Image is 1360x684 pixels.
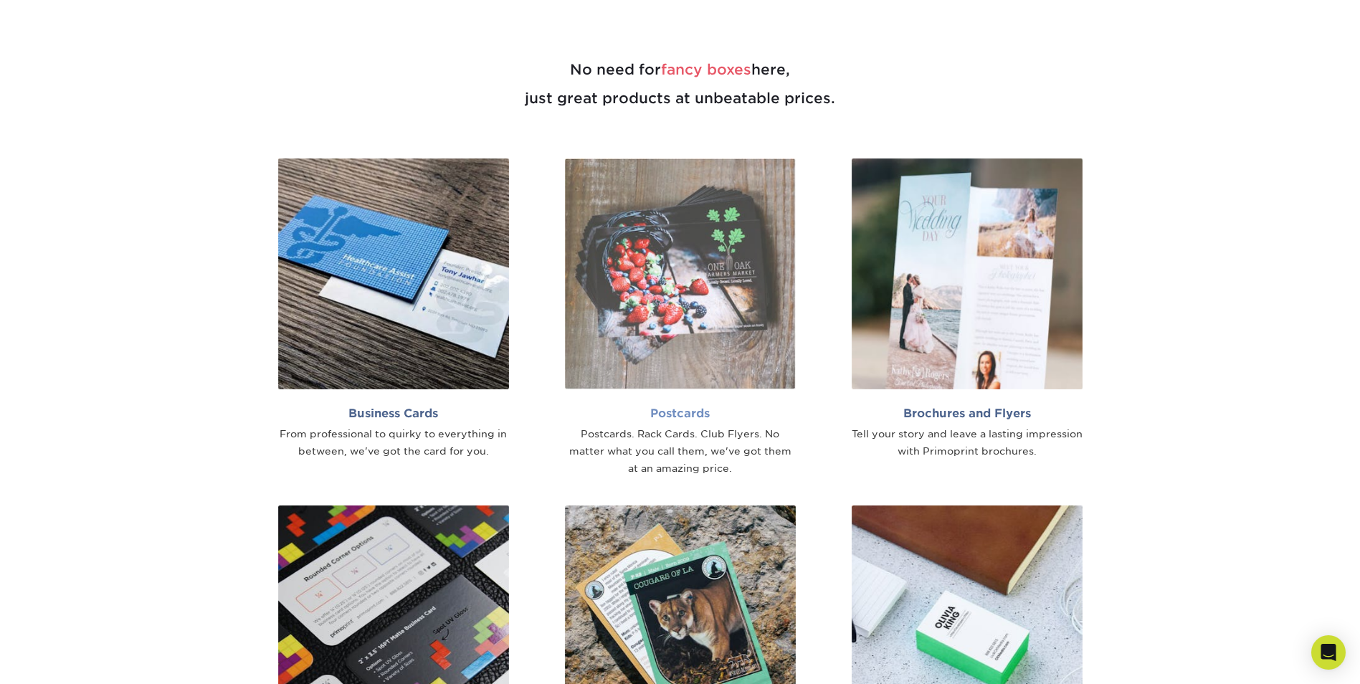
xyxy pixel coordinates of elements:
div: Open Intercom Messenger [1311,635,1346,670]
h2: No need for here, just great products at unbeatable prices. [261,21,1100,147]
iframe: Google Customer Reviews [4,640,122,679]
h2: Postcards [565,407,796,420]
div: Tell your story and leave a lasting impression with Primoprint brochures. [852,426,1083,460]
h2: Brochures and Flyers [852,407,1083,420]
div: Postcards. Rack Cards. Club Flyers. No matter what you call them, we've got them at an amazing pr... [565,426,796,477]
h2: Business Cards [278,407,509,420]
span: fancy boxes [661,61,751,78]
img: Business Cards [278,158,509,389]
a: Postcards Postcards. Rack Cards. Club Flyers. No matter what you call them, we've got them at an ... [548,158,813,478]
a: Brochures and Flyers Tell your story and leave a lasting impression with Primoprint brochures. [834,158,1100,460]
img: Brochures and Flyers [852,158,1083,389]
img: Postcards [565,158,796,389]
div: From professional to quirky to everything in between, we've got the card for you. [278,426,509,460]
a: Business Cards From professional to quirky to everything in between, we've got the card for you. [261,158,526,460]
